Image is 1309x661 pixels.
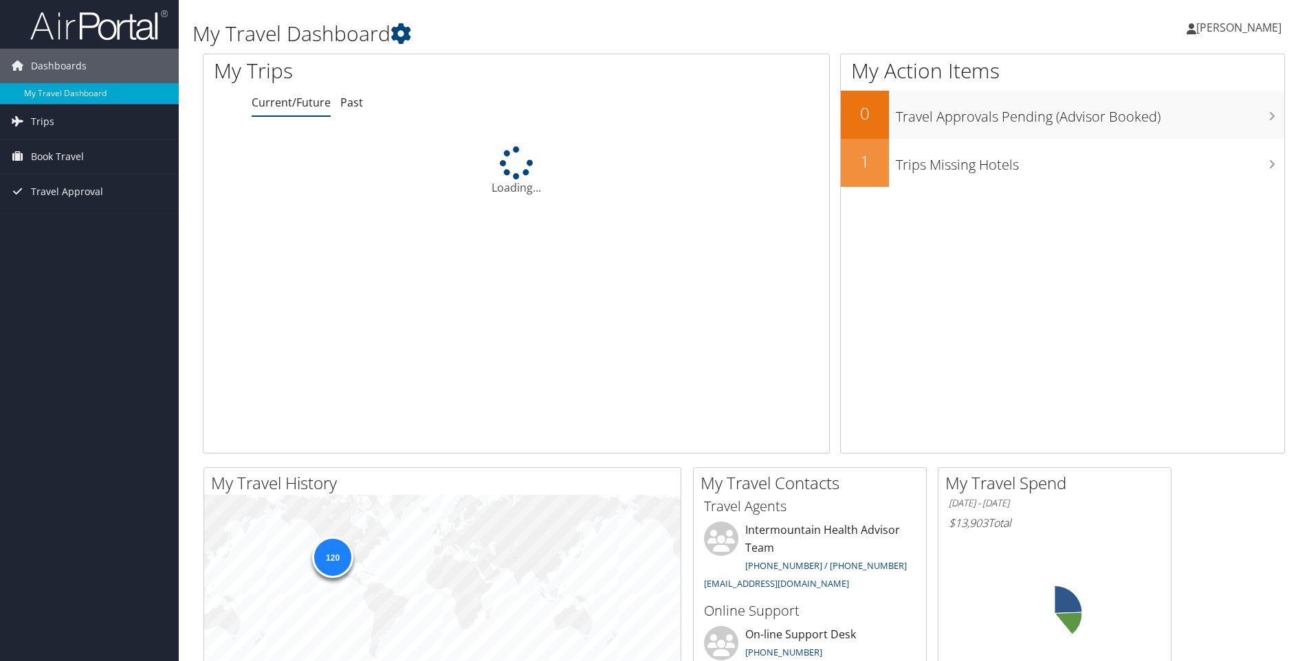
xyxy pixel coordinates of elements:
[945,471,1171,495] h2: My Travel Spend
[252,95,331,110] a: Current/Future
[340,95,363,110] a: Past
[697,522,923,595] li: Intermountain Health Advisor Team
[701,471,926,495] h2: My Travel Contacts
[30,9,168,41] img: airportal-logo.png
[211,471,681,495] h2: My Travel History
[192,19,927,48] h1: My Travel Dashboard
[312,537,353,578] div: 120
[949,497,1160,510] h6: [DATE] - [DATE]
[841,91,1284,139] a: 0Travel Approvals Pending (Advisor Booked)
[1187,7,1295,48] a: [PERSON_NAME]
[1196,20,1281,35] span: [PERSON_NAME]
[31,104,54,139] span: Trips
[745,559,907,572] a: [PHONE_NUMBER] / [PHONE_NUMBER]
[841,139,1284,187] a: 1Trips Missing Hotels
[31,139,84,174] span: Book Travel
[704,601,916,620] h3: Online Support
[31,49,87,83] span: Dashboards
[841,150,889,173] h2: 1
[704,577,849,590] a: [EMAIL_ADDRESS][DOMAIN_NAME]
[214,56,558,85] h1: My Trips
[841,102,889,125] h2: 0
[31,175,103,209] span: Travel Approval
[949,515,988,530] span: $13,903
[745,646,822,658] a: [PHONE_NUMBER]
[896,100,1284,126] h3: Travel Approvals Pending (Advisor Booked)
[841,56,1284,85] h1: My Action Items
[203,146,829,196] div: Loading...
[704,497,916,516] h3: Travel Agents
[896,148,1284,175] h3: Trips Missing Hotels
[949,515,1160,530] h6: Total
